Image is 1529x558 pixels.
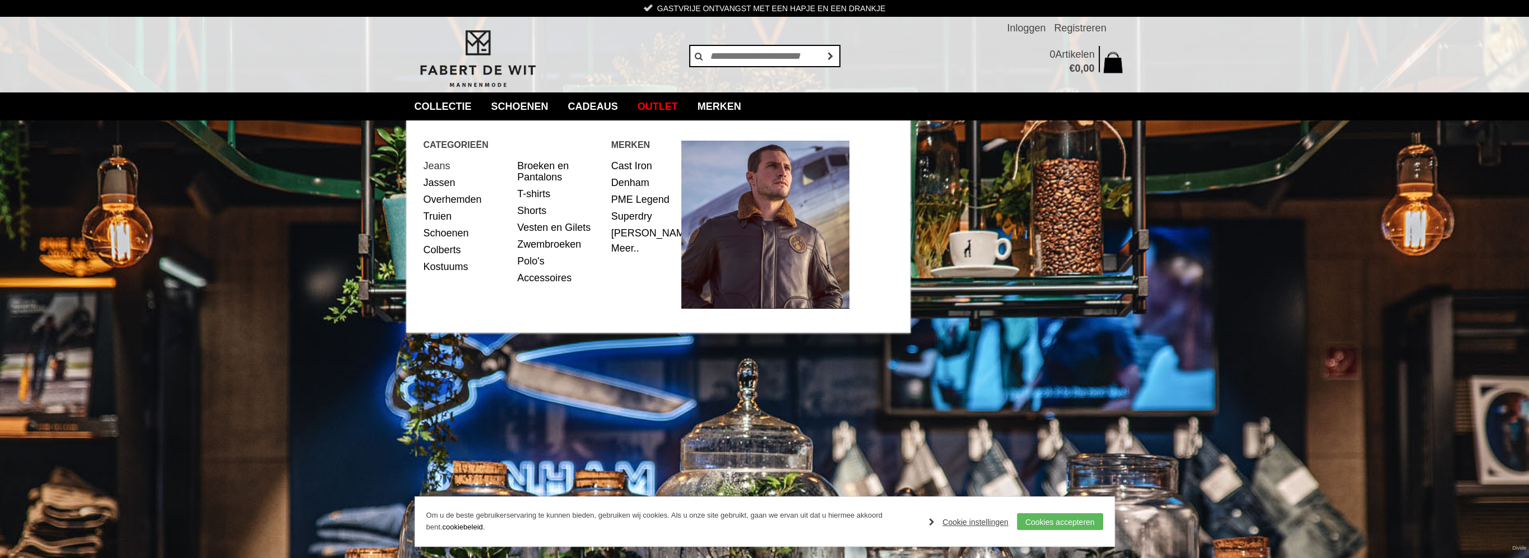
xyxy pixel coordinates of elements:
span: Merken [611,138,682,152]
a: Meer.. [611,243,639,254]
span: € [1069,63,1075,74]
a: T-shirts [517,185,603,202]
a: Registreren [1054,17,1106,39]
a: Outlet [629,92,686,120]
a: Colberts [424,241,509,258]
a: Schoenen [424,225,509,241]
a: Accessoires [517,269,603,286]
span: 00 [1083,63,1094,74]
a: Vesten en Gilets [517,219,603,236]
a: Cast Iron [611,157,673,174]
a: Truien [424,208,509,225]
a: Jassen [424,174,509,191]
a: Shorts [517,202,603,219]
a: Denham [611,174,673,191]
a: Cookie instellingen [929,514,1009,531]
a: collectie [406,92,480,120]
img: Fabert de Wit [415,29,541,89]
a: Divide [1512,541,1526,555]
a: Schoenen [483,92,557,120]
a: Polo's [517,253,603,269]
span: Categorieën [424,138,611,152]
a: Superdry [611,208,673,225]
a: Kostuums [424,258,509,275]
img: Heren [681,141,849,309]
a: Overhemden [424,191,509,208]
a: Zwembroeken [517,236,603,253]
span: 0 [1049,49,1055,60]
span: Artikelen [1055,49,1094,60]
a: [PERSON_NAME] [611,225,673,241]
a: Cadeaus [560,92,626,120]
a: PME Legend [611,191,673,208]
a: Jeans [424,157,509,174]
a: Cookies accepteren [1017,513,1103,530]
span: 0 [1075,63,1080,74]
a: cookiebeleid [442,523,482,531]
a: Inloggen [1007,17,1045,39]
a: Broeken en Pantalons [517,157,603,185]
a: Merken [689,92,750,120]
span: , [1080,63,1083,74]
p: Om u de beste gebruikerservaring te kunnen bieden, gebruiken wij cookies. Als u onze site gebruik... [426,510,918,533]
